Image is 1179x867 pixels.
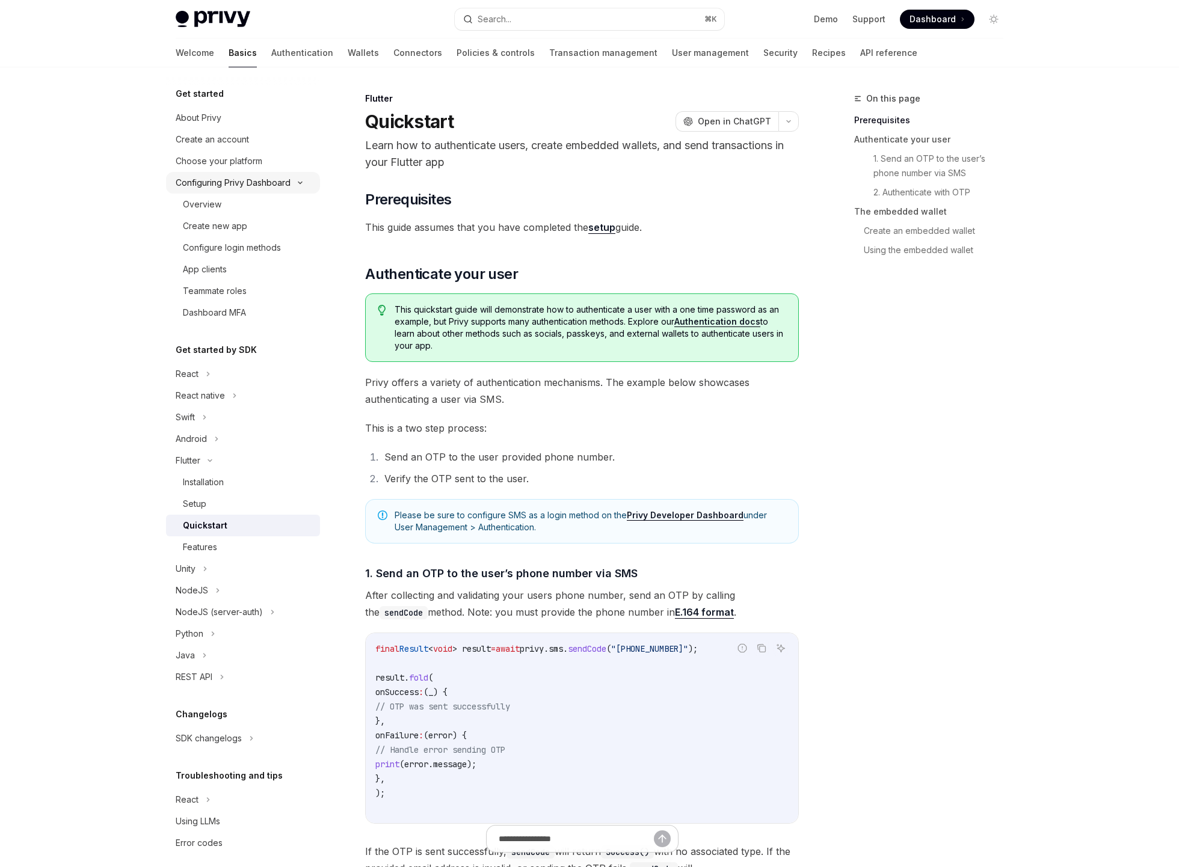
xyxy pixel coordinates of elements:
span: onFailure [375,730,419,741]
div: Configuring Privy Dashboard [176,176,291,190]
a: Authenticate your user [854,130,1013,149]
a: Error codes [166,832,320,854]
a: Basics [229,38,257,67]
span: // OTP was sent successfully [375,701,510,712]
a: Welcome [176,38,214,67]
a: Support [852,13,885,25]
svg: Tip [378,305,386,316]
span: Result [399,643,428,654]
a: Quickstart [166,515,320,536]
a: Setup [166,493,320,515]
a: Choose your platform [166,150,320,172]
a: 1. Send an OTP to the user’s phone number via SMS [873,149,1013,183]
span: fold [409,672,428,683]
span: ⌘ K [704,14,717,24]
a: Wallets [348,38,379,67]
a: Authentication docs [674,316,760,327]
div: Flutter [365,93,799,105]
div: Create an account [176,132,249,147]
button: Send message [654,830,671,847]
div: Flutter [176,453,200,468]
div: Android [176,432,207,446]
div: Java [176,648,195,663]
span: : [419,687,423,697]
a: Installation [166,471,320,493]
div: Teammate roles [183,284,247,298]
span: print [375,759,399,770]
div: Configure login methods [183,240,281,255]
a: Dashboard MFA [166,302,320,323]
img: light logo [176,11,250,28]
div: Swift [176,410,195,424]
h5: Changelogs [176,707,227,721]
a: Using the embedded wallet [864,240,1013,260]
span: "[PHONE_NUMBER]" [611,643,688,654]
svg: Note [378,510,387,520]
span: Authenticate your user [365,265,518,284]
span: ( [428,672,433,683]
div: REST API [176,670,212,684]
span: < [428,643,433,654]
a: Recipes [812,38,846,67]
span: This is a two step process: [365,420,799,437]
a: Features [166,536,320,558]
span: This quickstart guide will demonstrate how to authenticate a user with a one time password as an ... [395,304,786,352]
div: App clients [183,262,227,277]
div: Search... [478,12,511,26]
li: Send an OTP to the user provided phone number. [381,449,799,465]
code: sendCode [380,606,428,619]
span: Dashboard [910,13,956,25]
span: ); [375,788,385,798]
div: Dashboard MFA [183,305,246,320]
a: API reference [860,38,917,67]
li: Verify the OTP sent to the user. [381,470,799,487]
span: After collecting and validating your users phone number, send an OTP by calling the method. Note:... [365,587,799,620]
strong: Privy Developer Dashboard [627,510,743,520]
span: await [496,643,520,654]
a: Policies & controls [457,38,535,67]
span: Open in ChatGPT [698,115,771,127]
span: privy.sms. [520,643,568,654]
span: On this page [866,91,920,106]
button: Ask AI [773,640,789,656]
a: User management [672,38,749,67]
span: void [433,643,452,654]
div: Quickstart [183,518,227,533]
span: 1. Send an OTP to the user’s phone number via SMS [365,565,638,581]
div: Using LLMs [176,814,220,829]
span: Please be sure to configure SMS as a login method on the under User Management > Authentication. [395,509,786,533]
a: Security [763,38,798,67]
a: About Privy [166,107,320,129]
span: // Handle error sending OTP [375,744,505,755]
span: (error) { [423,730,467,741]
span: (error.message); [399,759,476,770]
button: Copy the contents from the code block [754,640,769,656]
div: Features [183,540,217,554]
div: Create new app [183,219,247,233]
a: 2. Authenticate with OTP [873,183,1013,202]
a: Demo [814,13,838,25]
div: Overview [183,197,221,212]
a: Create an embedded wallet [864,221,1013,240]
a: Create an account [166,129,320,150]
span: }, [375,773,385,784]
div: NodeJS [176,583,208,598]
span: }, [375,715,385,726]
div: Choose your platform [176,154,262,168]
a: Prerequisites [854,111,1013,130]
span: This guide assumes that you have completed the guide. [365,219,799,236]
span: Privy offers a variety of authentication mechanisms. The example below showcases authenticating a... [365,374,799,408]
span: (_) { [423,687,448,697]
a: Transaction management [549,38,657,67]
span: : [419,730,423,741]
div: React native [176,388,225,403]
p: Learn how to authenticate users, create embedded wallets, and send transactions in your Flutter app [365,137,799,171]
h5: Get started [176,87,224,101]
div: Error codes [176,836,223,850]
span: final [375,643,399,654]
a: Teammate roles [166,280,320,302]
div: Setup [183,497,206,511]
span: result. [375,672,409,683]
a: setup [588,221,615,234]
span: > result [452,643,491,654]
